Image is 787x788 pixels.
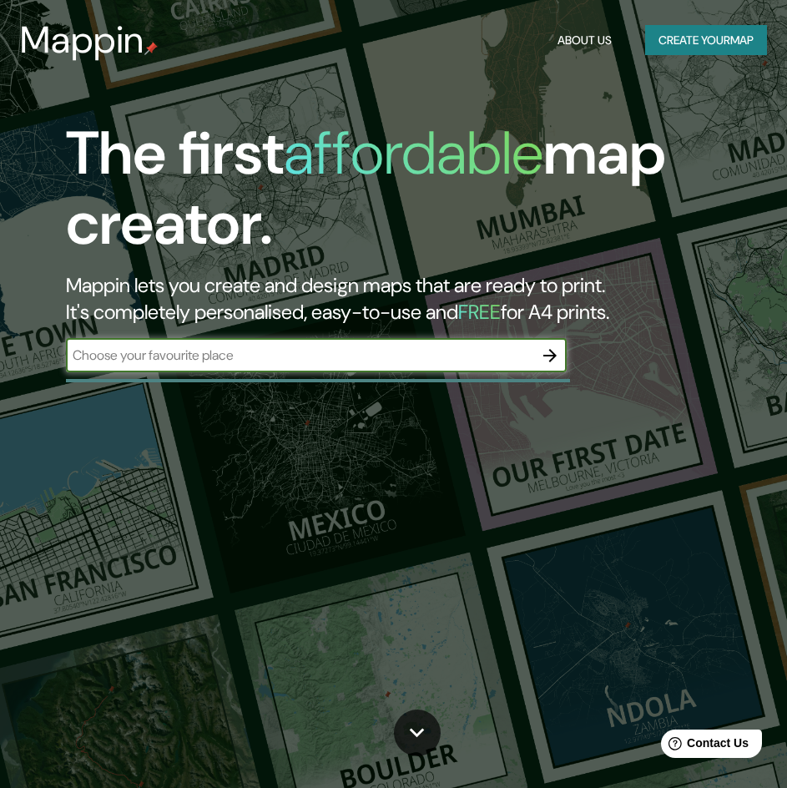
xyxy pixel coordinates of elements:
[638,723,769,770] iframe: Help widget launcher
[20,18,144,62] h3: Mappin
[645,25,767,56] button: Create yourmap
[66,346,533,365] input: Choose your favourite place
[144,42,158,55] img: mappin-pin
[66,119,695,272] h1: The first map creator.
[551,25,618,56] button: About Us
[66,272,695,326] h2: Mappin lets you create and design maps that are ready to print. It's completely personalised, eas...
[458,299,501,325] h5: FREE
[284,114,543,192] h1: affordable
